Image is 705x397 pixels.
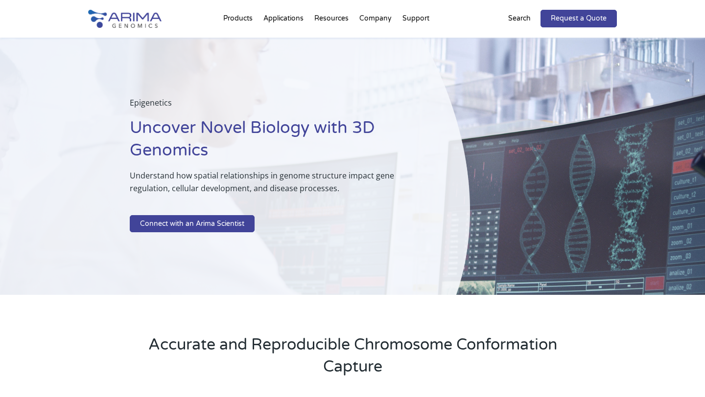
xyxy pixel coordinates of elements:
h1: Uncover Novel Biology with 3D Genomics [130,117,421,169]
p: Search [508,12,531,25]
img: Arima-Genomics-logo [88,10,162,28]
h2: Accurate and Reproducible Chromosome Conformation Capture [127,334,578,385]
a: Connect with an Arima Scientist [130,215,255,233]
p: Epigenetics [130,96,421,117]
a: Request a Quote [540,10,617,27]
p: Understand how spatial relationships in genome structure impact gene regulation, cellular develop... [130,169,421,202]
